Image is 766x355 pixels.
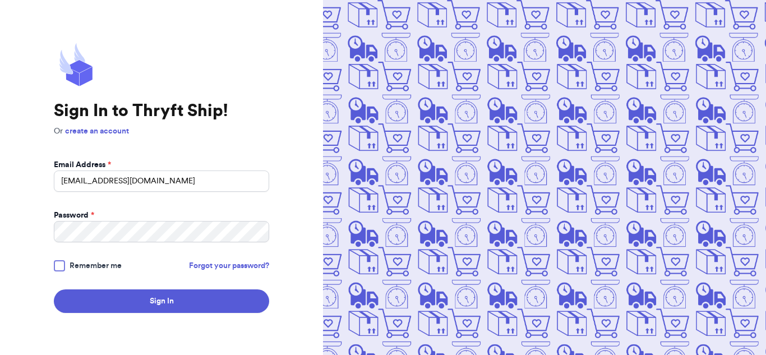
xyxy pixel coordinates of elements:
[54,289,269,313] button: Sign In
[54,126,269,137] p: Or
[70,260,122,271] span: Remember me
[54,210,94,221] label: Password
[54,159,111,170] label: Email Address
[65,127,129,135] a: create an account
[54,101,269,121] h1: Sign In to Thryft Ship!
[189,260,269,271] a: Forgot your password?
